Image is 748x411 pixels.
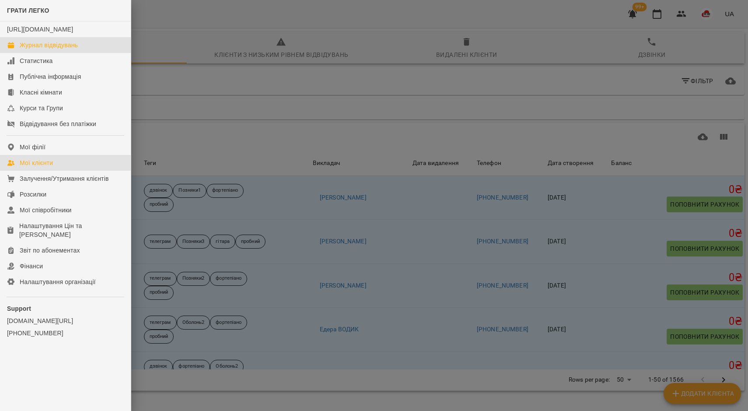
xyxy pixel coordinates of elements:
[20,190,46,199] div: Розсилки
[20,72,81,81] div: Публічна інформація
[20,158,53,167] div: Мої клієнти
[20,206,72,214] div: Мої співробітники
[7,316,124,325] a: [DOMAIN_NAME][URL]
[20,88,62,97] div: Класні кімнати
[7,7,49,14] span: ГРАТИ ЛЕГКО
[20,104,63,112] div: Курси та Групи
[20,278,96,286] div: Налаштування організації
[19,221,124,239] div: Налаштування Цін та [PERSON_NAME]
[20,143,45,151] div: Мої філії
[7,304,124,313] p: Support
[20,246,80,255] div: Звіт по абонементах
[20,174,109,183] div: Залучення/Утримання клієнтів
[20,41,78,49] div: Журнал відвідувань
[20,262,43,270] div: Фінанси
[20,119,96,128] div: Відвідування без платіжки
[7,329,124,337] a: [PHONE_NUMBER]
[7,26,73,33] a: [URL][DOMAIN_NAME]
[20,56,53,65] div: Статистика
